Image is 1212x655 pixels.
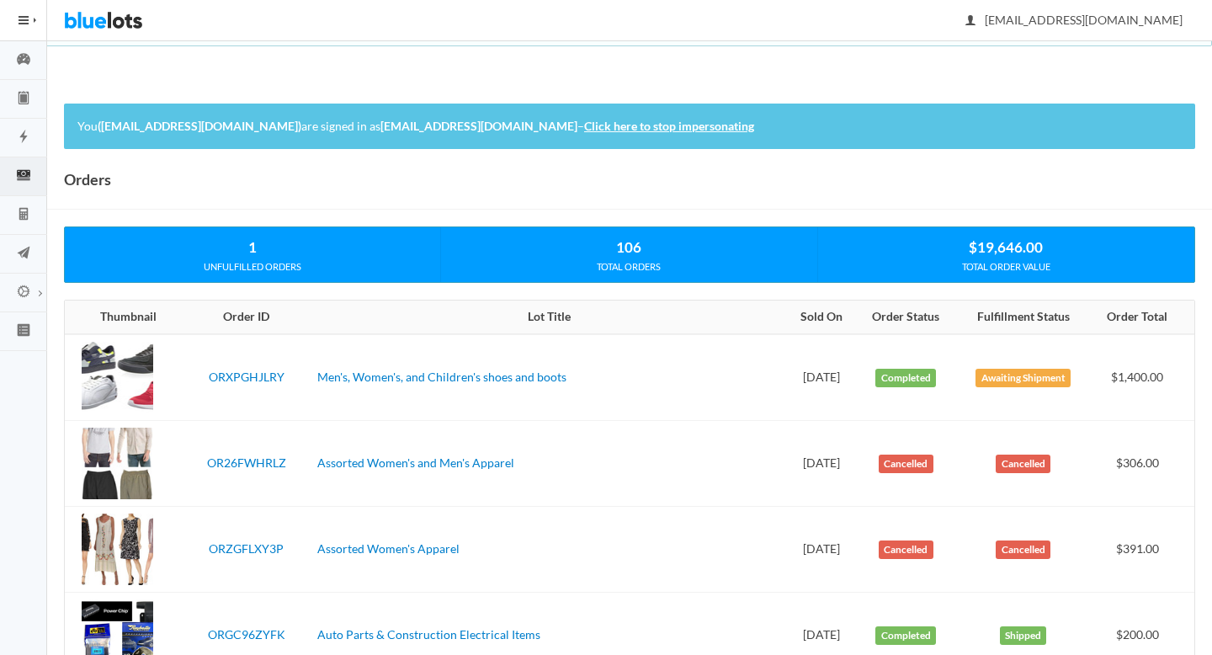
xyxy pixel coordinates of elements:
a: ORXPGHJLRY [209,370,284,384]
label: Cancelled [879,455,933,473]
span: [EMAIL_ADDRESS][DOMAIN_NAME] [966,13,1183,27]
div: TOTAL ORDER VALUE [818,259,1194,274]
div: TOTAL ORDERS [441,259,816,274]
a: Auto Parts & Construction Electrical Items [317,627,540,642]
label: Shipped [1000,626,1047,645]
th: Lot Title [311,301,788,334]
td: [DATE] [787,334,856,421]
a: ORZGFLXY3P [209,541,284,556]
a: Assorted Women's and Men's Apparel [317,455,514,470]
th: Order Status [856,301,956,334]
label: Cancelled [996,541,1050,559]
th: Order ID [183,301,311,334]
th: Fulfillment Status [956,301,1091,334]
h1: Orders [64,167,111,192]
a: Click here to stop impersonating [584,119,754,133]
td: $1,400.00 [1090,334,1194,421]
strong: [EMAIL_ADDRESS][DOMAIN_NAME] [380,119,577,133]
div: UNFULFILLED ORDERS [65,259,440,274]
a: Men's, Women's, and Children's shoes and boots [317,370,566,384]
label: Awaiting Shipment [975,369,1071,387]
a: Assorted Women's Apparel [317,541,460,556]
th: Sold On [787,301,856,334]
strong: ([EMAIL_ADDRESS][DOMAIN_NAME]) [98,119,301,133]
p: You are signed in as – [77,117,1182,136]
td: $391.00 [1090,507,1194,593]
a: OR26FWHRLZ [207,455,286,470]
th: Order Total [1090,301,1194,334]
label: Cancelled [996,455,1050,473]
a: ORGC96ZYFK [208,627,285,642]
strong: 1 [248,238,257,256]
td: $306.00 [1090,421,1194,507]
ion-icon: person [962,13,979,29]
label: Completed [875,626,936,645]
td: [DATE] [787,507,856,593]
td: [DATE] [787,421,856,507]
strong: 106 [616,238,641,256]
label: Completed [875,369,936,387]
th: Thumbnail [65,301,183,334]
label: Cancelled [879,541,933,559]
strong: $19,646.00 [969,238,1043,256]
